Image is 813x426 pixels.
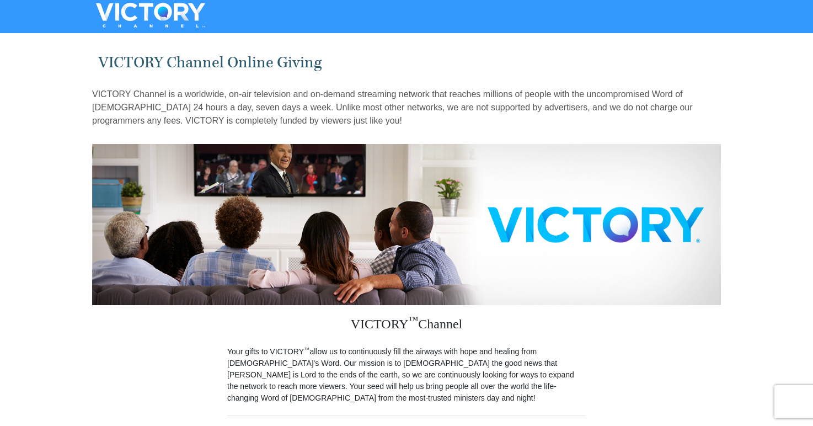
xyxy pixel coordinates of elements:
[82,3,220,28] img: VICTORYTHON - VICTORY Channel
[98,54,715,72] h1: VICTORY Channel Online Giving
[92,88,721,127] p: VICTORY Channel is a worldwide, on-air television and on-demand streaming network that reaches mi...
[227,305,586,346] h3: VICTORY Channel
[227,346,586,404] p: Your gifts to VICTORY allow us to continuously fill the airways with hope and healing from [DEMOG...
[304,346,310,353] sup: ™
[409,315,419,326] sup: ™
